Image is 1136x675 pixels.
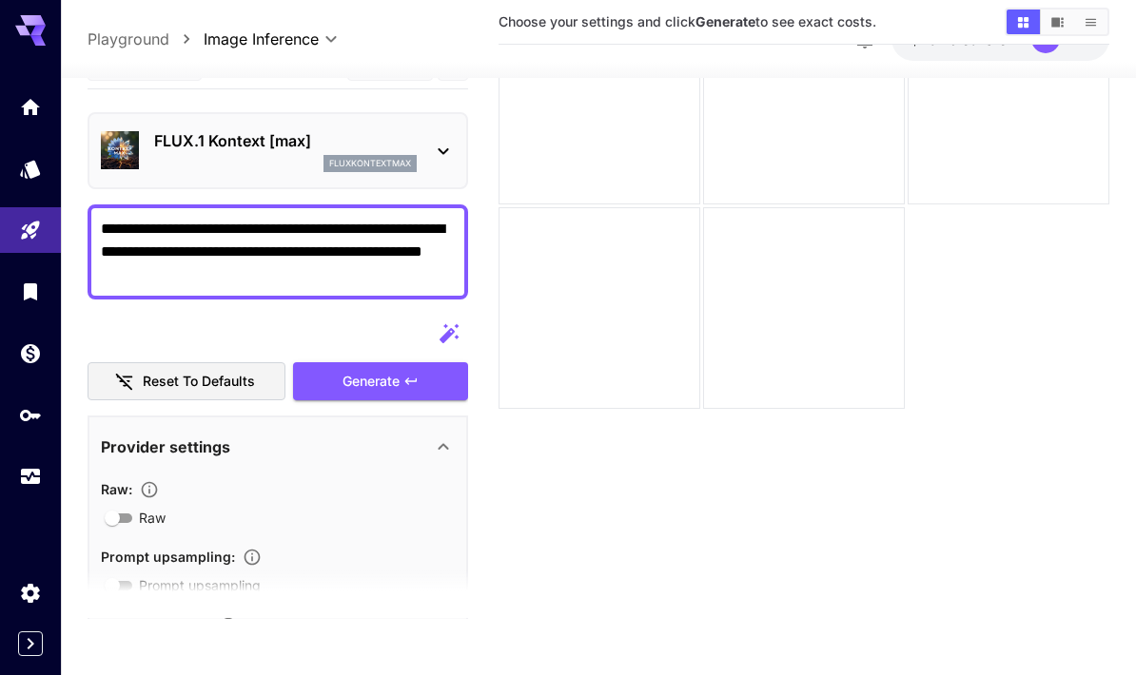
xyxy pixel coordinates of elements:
[911,31,950,48] span: $1.64
[19,581,42,605] div: Settings
[1005,8,1109,36] div: Show images in grid viewShow images in video viewShow images in list view
[88,28,169,50] a: Playground
[1007,10,1040,34] button: Show images in grid view
[139,508,166,528] span: Raw
[154,129,417,152] p: FLUX.1 Kontext [max]
[88,28,204,50] nav: breadcrumb
[343,369,400,393] span: Generate
[293,361,468,400] button: Generate
[19,95,42,119] div: Home
[329,157,411,170] p: fluxkontextmax
[19,157,42,181] div: Models
[132,480,166,499] button: Controls the level of post-processing applied to generated images.
[19,219,42,242] div: Playground
[1074,10,1107,34] button: Show images in list view
[204,28,319,50] span: Image Inference
[19,280,42,303] div: Library
[101,434,230,457] p: Provider settings
[18,631,43,656] button: Expand sidebar
[101,122,455,180] div: FLUX.1 Kontext [max]fluxkontextmax
[101,548,235,564] span: Prompt upsampling :
[1041,10,1074,34] button: Show images in video view
[19,403,42,427] div: API Keys
[235,548,269,567] button: Enables automatic enhancement and expansion of the input prompt to improve generation quality and...
[19,465,42,489] div: Usage
[101,423,455,469] div: Provider settings
[950,31,1016,48] span: credits left
[19,341,42,365] div: Wallet
[101,480,132,496] span: Raw :
[695,13,755,29] b: Generate
[499,13,876,29] span: Choose your settings and click to see exact costs.
[88,361,285,400] button: Reset to defaults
